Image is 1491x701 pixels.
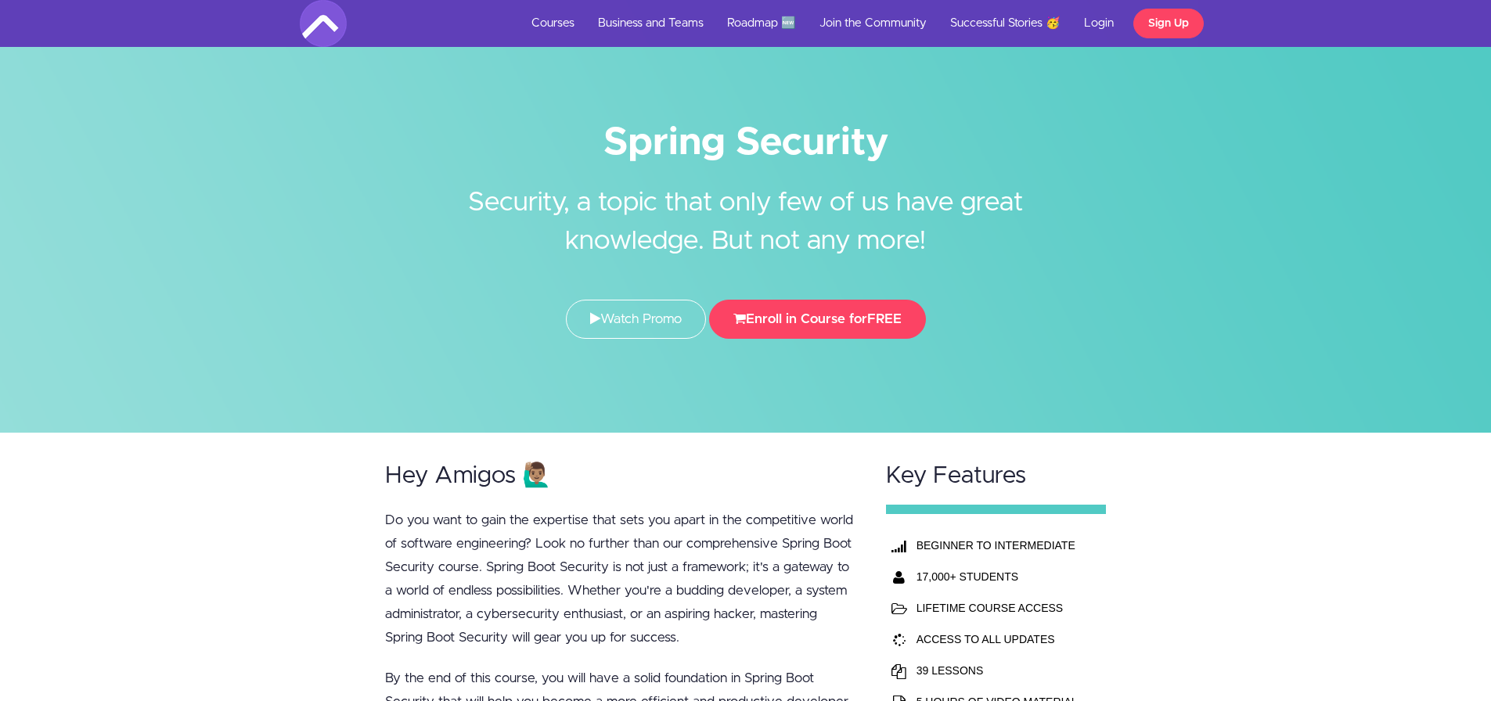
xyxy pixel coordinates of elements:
[913,530,1082,561] th: BEGINNER TO INTERMEDIATE
[913,655,1082,686] td: 39 LESSONS
[385,509,856,649] p: Do you want to gain the expertise that sets you apart in the competitive world of software engine...
[913,561,1082,592] th: 17,000+ STUDENTS
[913,624,1082,655] td: ACCESS TO ALL UPDATES
[1133,9,1204,38] a: Sign Up
[452,160,1039,261] h2: Security, a topic that only few of us have great knowledge. But not any more!
[385,463,856,489] h2: Hey Amigos 🙋🏽‍♂️
[886,463,1107,489] h2: Key Features
[300,125,1192,160] h1: Spring Security
[913,592,1082,624] td: LIFETIME COURSE ACCESS
[867,312,902,325] span: FREE
[709,300,926,339] button: Enroll in Course forFREE
[566,300,706,339] a: Watch Promo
